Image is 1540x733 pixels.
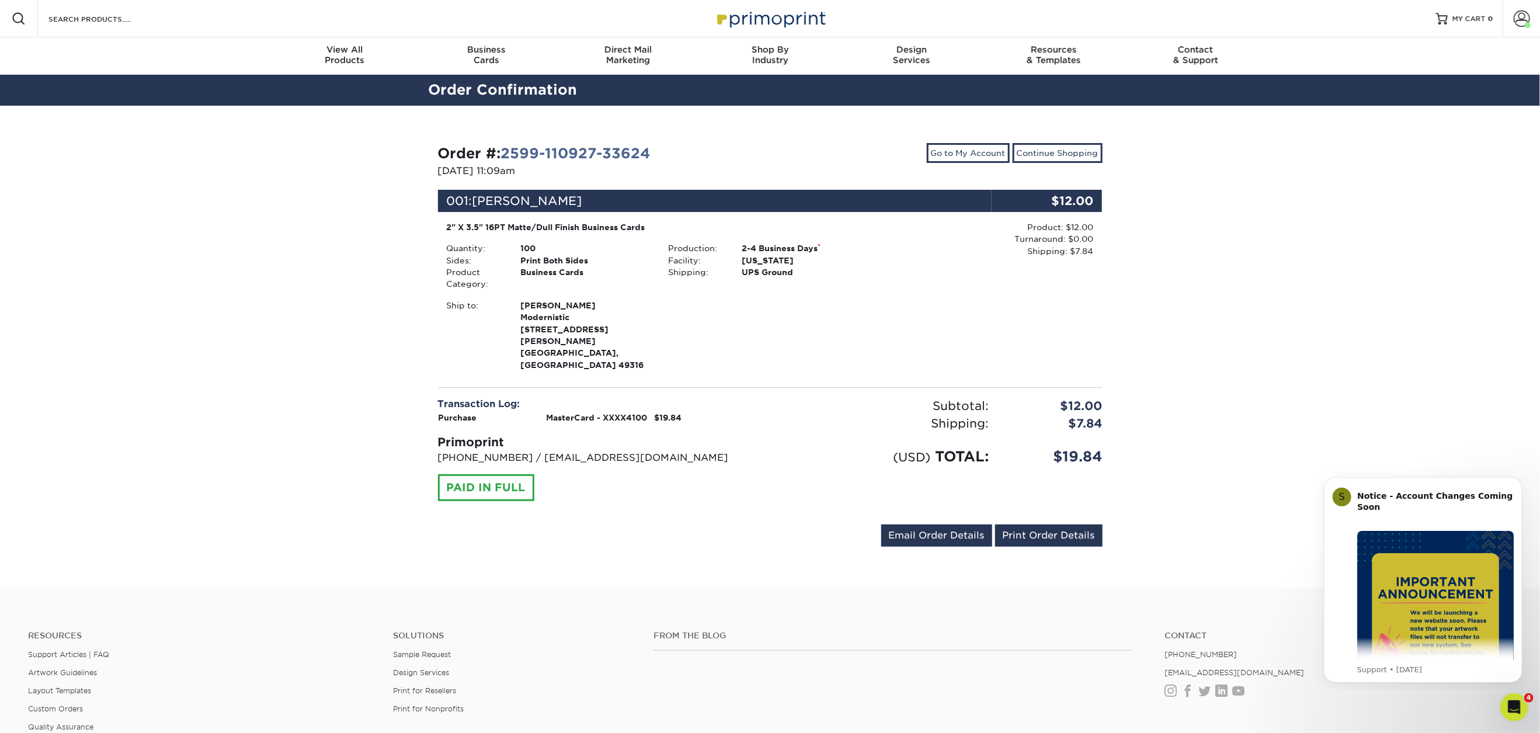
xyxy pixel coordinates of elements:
a: Shop ByIndustry [699,37,841,75]
div: Products [274,44,416,65]
div: Sides: [438,255,512,266]
strong: Purchase [439,413,477,422]
div: Print Both Sides [512,255,659,266]
input: SEARCH PRODUCTS..... [47,12,161,26]
a: Support Articles | FAQ [28,650,109,659]
div: Business Cards [512,266,659,290]
span: Modernistic [520,311,651,323]
iframe: Intercom notifications message [1306,467,1540,690]
div: Marketing [557,44,699,65]
div: Quantity: [438,242,512,254]
div: Shipping: [770,415,997,432]
span: Design [841,44,983,55]
a: Direct MailMarketing [557,37,699,75]
span: 4 [1524,693,1534,703]
p: [PHONE_NUMBER] / [EMAIL_ADDRESS][DOMAIN_NAME] [438,451,762,465]
span: View All [274,44,416,55]
div: 001: [438,190,992,212]
span: 0 [1488,15,1493,23]
h4: Solutions [393,631,636,641]
div: Ship to: [438,300,512,371]
img: Primoprint [712,6,829,31]
a: DesignServices [841,37,983,75]
p: [DATE] 11:09am [438,164,762,178]
a: Layout Templates [28,686,91,695]
a: Go to My Account [927,143,1010,163]
div: $7.84 [997,415,1111,432]
a: Continue Shopping [1013,143,1103,163]
a: [PHONE_NUMBER] [1164,650,1237,659]
span: [PERSON_NAME] [520,300,651,311]
a: Contact [1164,631,1512,641]
div: 100 [512,242,659,254]
span: Shop By [699,44,841,55]
a: Sample Request [393,650,451,659]
a: [EMAIL_ADDRESS][DOMAIN_NAME] [1164,668,1304,677]
div: Product Category: [438,266,512,290]
div: Cards [415,44,557,65]
a: 2599-110927-33624 [501,145,651,162]
div: Primoprint [438,433,762,451]
a: Print for Nonprofits [393,704,464,713]
span: Direct Mail [557,44,699,55]
strong: MasterCard - XXXX4100 [546,413,647,422]
div: & Support [1125,44,1267,65]
div: & Templates [983,44,1125,65]
div: PAID IN FULL [438,474,534,501]
div: UPS Ground [733,266,881,278]
strong: $19.84 [654,413,682,422]
span: TOTAL: [935,448,989,465]
a: Resources& Templates [983,37,1125,75]
div: Facility: [659,255,733,266]
div: $19.84 [997,446,1111,467]
div: Production: [659,242,733,254]
span: [STREET_ADDRESS][PERSON_NAME] [520,324,651,348]
strong: [GEOGRAPHIC_DATA], [GEOGRAPHIC_DATA] 49316 [520,300,651,370]
div: 2-4 Business Days [733,242,881,254]
a: Design Services [393,668,449,677]
a: BusinessCards [415,37,557,75]
span: Contact [1125,44,1267,55]
a: Artwork Guidelines [28,668,97,677]
div: [US_STATE] [733,255,881,266]
div: 2" X 3.5" 16PT Matte/Dull Finish Business Cards [447,221,872,233]
h4: From the Blog [653,631,1133,641]
a: Print Order Details [995,524,1103,547]
iframe: Intercom live chat [1500,693,1528,721]
a: Print for Resellers [393,686,456,695]
small: (USD) [893,450,930,464]
a: View AllProducts [274,37,416,75]
div: Industry [699,44,841,65]
h4: Resources [28,631,376,641]
div: Shipping: [659,266,733,278]
div: $12.00 [997,397,1111,415]
span: Business [415,44,557,55]
div: Product: $12.00 Turnaround: $0.00 Shipping: $7.84 [881,221,1093,257]
div: $12.00 [992,190,1103,212]
div: Services [841,44,983,65]
span: MY CART [1452,14,1486,24]
strong: Order #: [438,145,651,162]
div: Transaction Log: [438,397,762,411]
a: Contact& Support [1125,37,1267,75]
span: [PERSON_NAME] [472,194,582,208]
span: Resources [983,44,1125,55]
a: Email Order Details [881,524,992,547]
div: Subtotal: [770,397,997,415]
h2: Order Confirmation [420,79,1121,101]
